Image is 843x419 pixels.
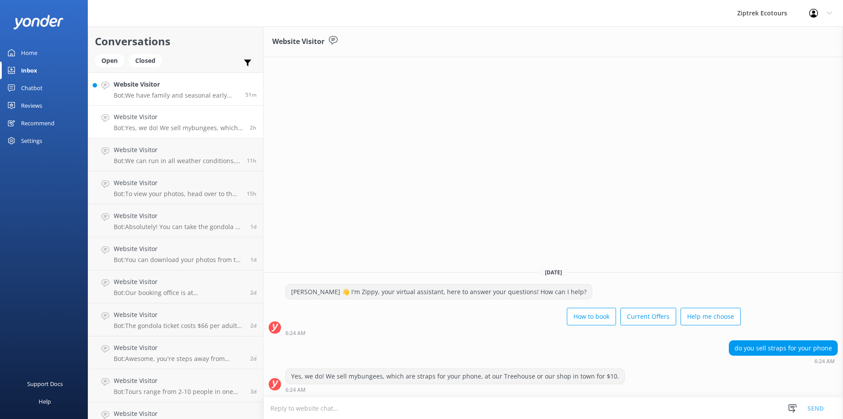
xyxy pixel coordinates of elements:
[88,138,263,171] a: Website VisitorBot:We can run in all weather conditions, including windy days! If severe weather ...
[567,308,616,325] button: How to book
[250,223,256,230] span: Sep 03 2025 11:19pm (UTC +12:00) Pacific/Auckland
[88,336,263,369] a: Website VisitorBot:Awesome, you're steps away from ziplining! It's easiest to book your zipline e...
[21,62,37,79] div: Inbox
[129,55,166,65] a: Closed
[729,358,838,364] div: Sep 05 2025 06:24am (UTC +12:00) Pacific/Auckland
[114,256,244,264] p: Bot: You can download your photos from the My Photos Page on our website. Just select the exact d...
[95,55,129,65] a: Open
[114,178,240,188] h4: Website Visitor
[21,132,42,149] div: Settings
[114,355,244,363] p: Bot: Awesome, you're steps away from ziplining! It's easiest to book your zipline experience onli...
[250,388,256,395] span: Sep 01 2025 11:58pm (UTC +12:00) Pacific/Auckland
[88,204,263,237] a: Website VisitorBot:Absolutely! You can take the gondola up to [PERSON_NAME][GEOGRAPHIC_DATA], enj...
[814,359,835,364] strong: 6:24 AM
[129,54,162,67] div: Closed
[250,322,256,329] span: Sep 02 2025 09:42pm (UTC +12:00) Pacific/Auckland
[88,237,263,270] a: Website VisitorBot:You can download your photos from the My Photos Page on our website. Just sele...
[540,269,567,276] span: [DATE]
[681,308,741,325] button: Help me choose
[114,289,244,297] p: Bot: Our booking office is at [STREET_ADDRESS]. The tour itself starts at our [GEOGRAPHIC_DATA], ...
[13,15,64,29] img: yonder-white-logo.png
[285,331,306,336] strong: 6:24 AM
[114,190,240,198] p: Bot: To view your photos, head over to the My Photos Page on our website and select the exact dat...
[114,277,244,287] h4: Website Visitor
[114,244,244,254] h4: Website Visitor
[114,388,244,396] p: Bot: Tours range from 2-10 people in one group, so if you're the only one booked, we might need t...
[250,124,256,131] span: Sep 05 2025 06:24am (UTC +12:00) Pacific/Auckland
[272,36,324,47] h3: Website Visitor
[285,386,625,393] div: Sep 05 2025 06:24am (UTC +12:00) Pacific/Auckland
[285,330,741,336] div: Sep 05 2025 06:24am (UTC +12:00) Pacific/Auckland
[114,343,244,353] h4: Website Visitor
[88,73,263,106] a: Website VisitorBot:We have family and seasonal early bird discounts available, which can change t...
[114,376,244,386] h4: Website Visitor
[250,355,256,362] span: Sep 02 2025 08:29pm (UTC +12:00) Pacific/Auckland
[39,393,51,410] div: Help
[286,284,592,299] div: [PERSON_NAME] 👋 I'm Zippy, your virtual assistant, here to answer your questions! How can I help?
[21,97,42,114] div: Reviews
[729,341,837,356] div: do you sell straps for your phone
[88,171,263,204] a: Website VisitorBot:To view your photos, head over to the My Photos Page on our website and select...
[247,157,256,164] span: Sep 04 2025 09:42pm (UTC +12:00) Pacific/Auckland
[21,114,54,132] div: Recommend
[114,91,239,99] p: Bot: We have family and seasonal early bird discounts available, which can change throughout the ...
[620,308,676,325] button: Current Offers
[114,80,239,89] h4: Website Visitor
[88,270,263,303] a: Website VisitorBot:Our booking office is at [STREET_ADDRESS]. The tour itself starts at our [GEOG...
[21,44,37,62] div: Home
[250,256,256,263] span: Sep 03 2025 07:40pm (UTC +12:00) Pacific/Auckland
[95,54,124,67] div: Open
[114,145,240,155] h4: Website Visitor
[114,124,243,132] p: Bot: Yes, we do! We sell mybungees, which are straps for your phone, at our Treehouse or our shop...
[250,289,256,296] span: Sep 03 2025 07:08am (UTC +12:00) Pacific/Auckland
[114,211,244,221] h4: Website Visitor
[88,369,263,402] a: Website VisitorBot:Tours range from 2-10 people in one group, so if you're the only one booked, w...
[114,223,244,231] p: Bot: Absolutely! You can take the gondola up to [PERSON_NAME][GEOGRAPHIC_DATA], enjoy some luge r...
[245,91,256,98] span: Sep 05 2025 07:54am (UTC +12:00) Pacific/Auckland
[114,112,243,122] h4: Website Visitor
[114,157,240,165] p: Bot: We can run in all weather conditions, including windy days! If severe weather ever requires ...
[95,33,256,50] h2: Conversations
[27,375,63,393] div: Support Docs
[114,409,244,419] h4: Website Visitor
[21,79,43,97] div: Chatbot
[285,387,306,393] strong: 6:24 AM
[114,322,244,330] p: Bot: The gondola ticket costs $66 per adult and $46 per youth. You can purchase your tickets onli...
[286,369,624,384] div: Yes, we do! We sell mybungees, which are straps for your phone, at our Treehouse or our shop in t...
[247,190,256,197] span: Sep 04 2025 05:44pm (UTC +12:00) Pacific/Auckland
[88,106,263,138] a: Website VisitorBot:Yes, we do! We sell mybungees, which are straps for your phone, at our Treehou...
[114,310,244,320] h4: Website Visitor
[88,303,263,336] a: Website VisitorBot:The gondola ticket costs $66 per adult and $46 per youth. You can purchase you...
